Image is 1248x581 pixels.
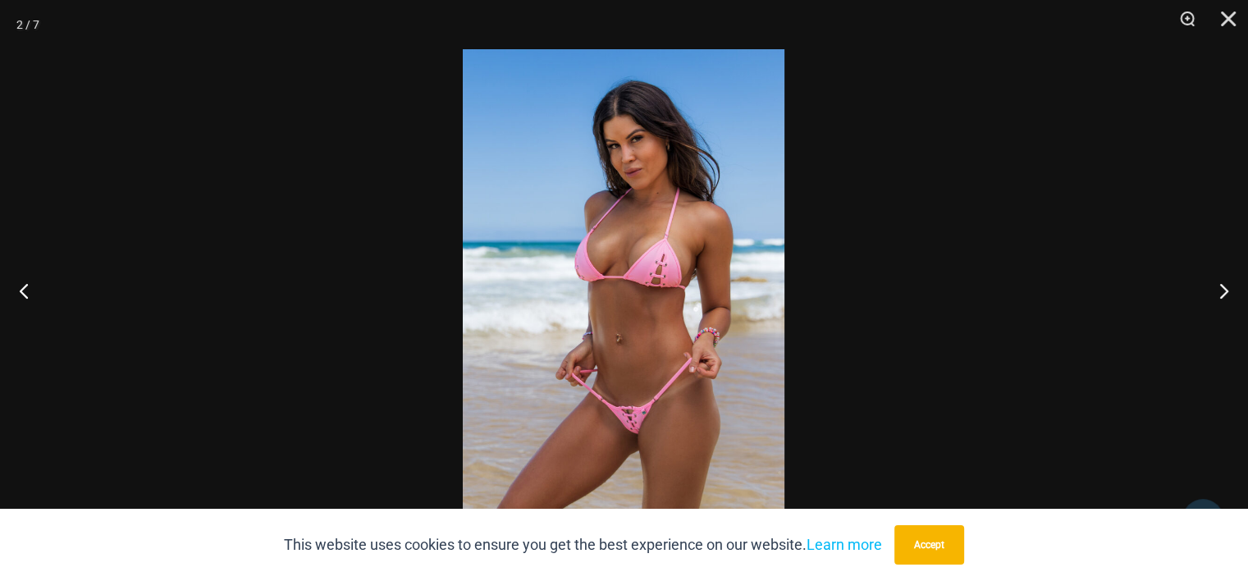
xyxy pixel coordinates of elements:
[284,533,882,557] p: This website uses cookies to ensure you get the best experience on our website.
[807,536,882,553] a: Learn more
[463,49,784,532] img: Link Pop Pink 3070 Top 4855 Bottom 03
[16,12,39,37] div: 2 / 7
[894,525,964,565] button: Accept
[1186,249,1248,332] button: Next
